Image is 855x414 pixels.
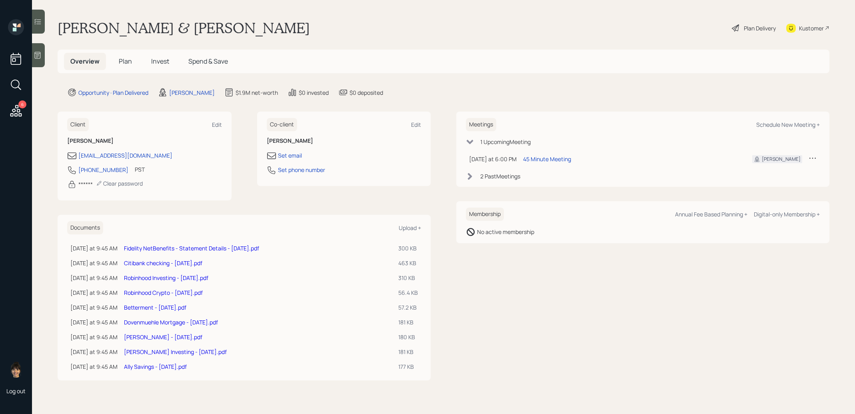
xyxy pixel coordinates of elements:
h6: Membership [466,208,504,221]
div: Schedule New Meeting + [756,121,820,128]
div: PST [135,165,145,174]
div: [DATE] at 9:45 AM [70,244,118,252]
h6: [PERSON_NAME] [267,138,422,144]
div: [DATE] at 9:45 AM [70,348,118,356]
div: 57.2 KB [398,303,418,312]
div: Opportunity · Plan Delivered [78,88,148,97]
div: Set email [278,151,302,160]
div: Kustomer [799,24,824,32]
div: Set phone number [278,166,325,174]
span: Spend & Save [188,57,228,66]
div: $0 deposited [350,88,383,97]
a: Betterment - [DATE].pdf [124,304,186,311]
div: 310 KB [398,274,418,282]
a: Fidelity NetBenefits - Statement Details - [DATE].pdf [124,244,259,252]
div: Clear password [96,180,143,187]
div: No active membership [477,228,534,236]
div: [PHONE_NUMBER] [78,166,128,174]
h1: [PERSON_NAME] & [PERSON_NAME] [58,19,310,37]
h6: [PERSON_NAME] [67,138,222,144]
div: 45 Minute Meeting [523,155,571,163]
a: Dovenmuehle Mortgage - [DATE].pdf [124,318,218,326]
div: [DATE] at 9:45 AM [70,362,118,371]
div: 1 Upcoming Meeting [480,138,531,146]
img: treva-nostdahl-headshot.png [8,362,24,378]
div: 180 KB [398,333,418,341]
div: 300 KB [398,244,418,252]
h6: Co-client [267,118,297,131]
a: Robinhood Crypto - [DATE].pdf [124,289,203,296]
div: 181 KB [398,318,418,326]
div: [DATE] at 9:45 AM [70,274,118,282]
div: 463 KB [398,259,418,267]
h6: Meetings [466,118,496,131]
div: 2 Past Meeting s [480,172,520,180]
div: Annual Fee Based Planning + [675,210,747,218]
div: [DATE] at 9:45 AM [70,288,118,297]
div: 56.4 KB [398,288,418,297]
div: Edit [212,121,222,128]
h6: Documents [67,221,103,234]
div: [EMAIL_ADDRESS][DOMAIN_NAME] [78,151,172,160]
h6: Client [67,118,89,131]
div: $0 invested [299,88,329,97]
div: [DATE] at 9:45 AM [70,303,118,312]
div: [DATE] at 9:45 AM [70,333,118,341]
div: Edit [411,121,421,128]
div: $1.9M net-worth [236,88,278,97]
div: Log out [6,387,26,395]
a: Ally Savings - [DATE].pdf [124,363,187,370]
a: [PERSON_NAME] - [DATE].pdf [124,333,202,341]
a: [PERSON_NAME] Investing - [DATE].pdf [124,348,227,356]
div: Plan Delivery [744,24,776,32]
div: [PERSON_NAME] [762,156,801,163]
div: [DATE] at 9:45 AM [70,318,118,326]
a: Citibank checking - [DATE].pdf [124,259,202,267]
div: 6 [18,100,26,108]
div: [PERSON_NAME] [169,88,215,97]
div: 177 KB [398,362,418,371]
span: Overview [70,57,100,66]
div: [DATE] at 9:45 AM [70,259,118,267]
span: Plan [119,57,132,66]
div: 181 KB [398,348,418,356]
a: Robinhood Investing - [DATE].pdf [124,274,208,282]
div: Upload + [399,224,421,232]
div: Digital-only Membership + [754,210,820,218]
span: Invest [151,57,169,66]
div: [DATE] at 6:00 PM [469,155,517,163]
